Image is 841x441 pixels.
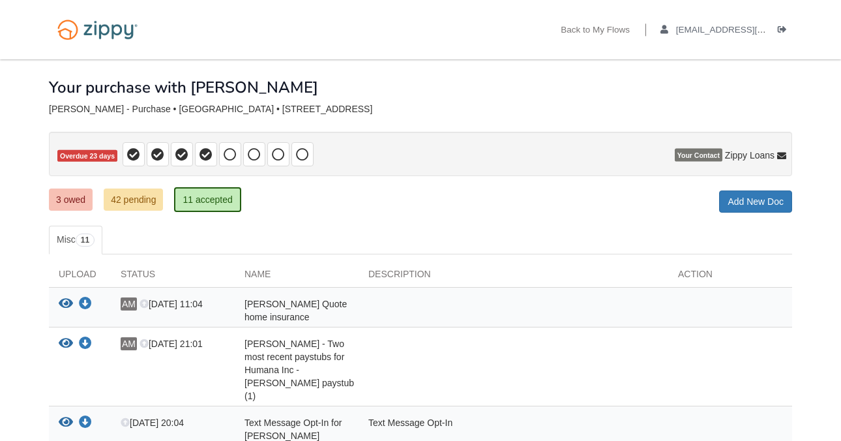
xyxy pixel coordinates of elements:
[235,267,359,287] div: Name
[244,299,347,322] span: [PERSON_NAME] Quote home insurance
[174,187,241,212] a: 11 accepted
[111,267,235,287] div: Status
[59,416,73,430] button: View Text Message Opt-In for Everett Hawkins
[675,149,722,162] span: Your Contact
[76,234,95,247] span: 11
[49,226,102,254] a: Misc
[49,189,93,211] a: 3 owed
[244,339,354,401] span: [PERSON_NAME] - Two most recent paystubs for Humana Inc - [PERSON_NAME] paystub (1)
[778,25,792,38] a: Log out
[359,267,668,287] div: Description
[49,267,111,287] div: Upload
[719,190,792,213] a: Add New Doc
[49,104,792,115] div: [PERSON_NAME] - Purchase • [GEOGRAPHIC_DATA] • [STREET_ADDRESS]
[561,25,630,38] a: Back to My Flows
[121,297,137,311] span: AM
[79,418,92,429] a: Download Text Message Opt-In for Everett Hawkins
[725,149,775,162] span: Zippy Loans
[121,418,184,428] span: [DATE] 20:04
[59,337,73,351] button: View Allison McCormick-Hawkins - Two most recent paystubs for Humana Inc - Allison paystub (1)
[49,13,146,46] img: Logo
[676,25,825,35] span: hakes70@yahoo.com
[660,25,825,38] a: edit profile
[121,337,137,350] span: AM
[49,79,318,96] h1: Your purchase with [PERSON_NAME]
[140,339,203,349] span: [DATE] 21:01
[79,299,92,310] a: Download Hawkins Quote home insurance
[668,267,792,287] div: Action
[140,299,203,309] span: [DATE] 11:04
[59,297,73,311] button: View Hawkins Quote home insurance
[104,189,163,211] a: 42 pending
[57,150,117,162] span: Overdue 23 days
[244,418,342,441] span: Text Message Opt-In for [PERSON_NAME]
[79,339,92,350] a: Download Allison McCormick-Hawkins - Two most recent paystubs for Humana Inc - Allison paystub (1)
